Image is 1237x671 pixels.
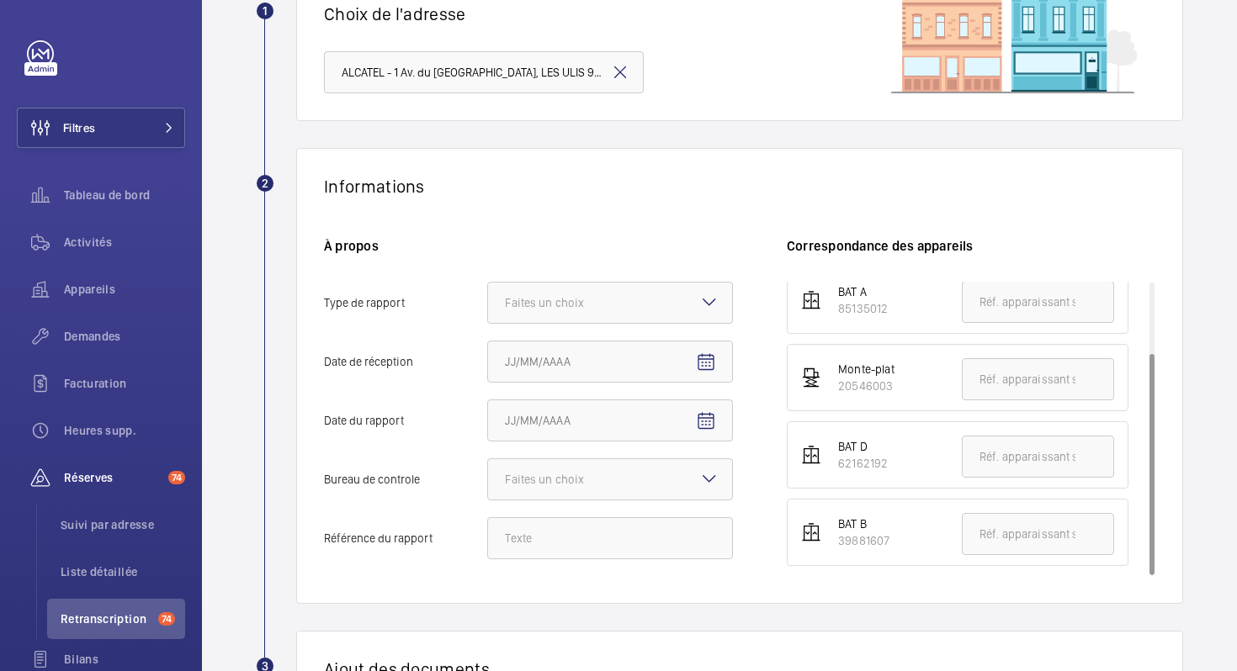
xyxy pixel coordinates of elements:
[838,361,895,378] div: Monte-plat
[61,516,185,533] span: Suivi par adresse
[324,473,487,485] span: Bureau de controle
[686,401,726,441] button: Open calendar
[257,175,273,192] div: 2
[801,522,821,542] img: elevator.svg
[838,378,895,394] div: 20546003
[505,471,626,488] div: Faites un choix
[324,297,487,309] span: Type de rapport
[64,328,185,345] span: Demandes
[487,517,733,559] input: Référence du rapport
[324,237,733,255] h6: À propos
[324,356,487,367] span: Date de réception
[838,283,888,300] div: BAT A
[838,455,888,472] div: 62162192
[838,300,888,317] div: 85135012
[17,108,185,148] button: Filtres
[505,294,626,311] div: Faites un choix
[962,436,1114,478] input: Réf. apparaissant sur le document
[257,3,273,19] div: 1
[801,367,821,388] img: freight_elevator.svg
[158,612,175,626] span: 74
[64,281,185,298] span: Appareils
[801,290,821,310] img: elevator.svg
[64,375,185,392] span: Facturation
[324,51,644,93] input: Tapez l'adresse concernée
[787,237,1155,255] h6: Correspondance des appareils
[168,471,185,484] span: 74
[962,513,1114,555] input: Réf. apparaissant sur le document
[838,515,889,532] div: BAT B
[324,176,425,197] h1: Informations
[838,532,889,549] div: 39881607
[324,415,487,426] span: Date du rapport
[487,341,733,383] input: Date de réceptionOpen calendar
[64,187,185,203] span: Tableau de bord
[64,422,185,439] span: Heures supp.
[324,532,487,544] span: Référence du rapport
[63,119,95,136] span: Filtres
[64,651,185,668] span: Bilans
[61,610,151,627] span: Retranscription
[838,438,888,455] div: BAT D
[801,445,821,465] img: elevator.svg
[64,469,162,486] span: Réserves
[962,281,1114,323] input: Réf. apparaissant sur le document
[324,3,1155,24] h1: Choix de l'adresse
[962,358,1114,400] input: Réf. apparaissant sur le document
[686,342,726,383] button: Open calendar
[64,234,185,251] span: Activités
[61,563,185,580] span: Liste détaillée
[487,399,733,441] input: Date du rapportOpen calendar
